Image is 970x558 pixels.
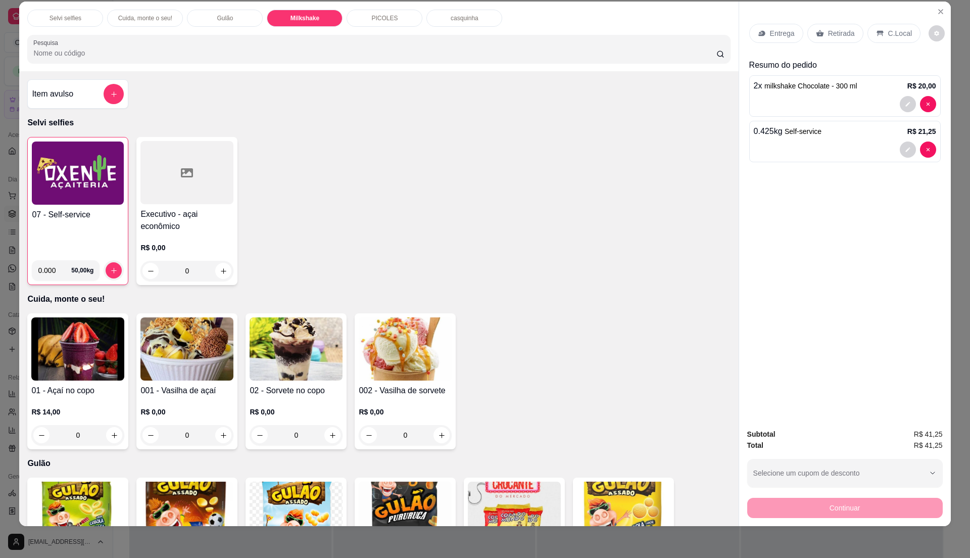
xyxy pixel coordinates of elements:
strong: Subtotal [747,430,775,438]
button: decrease-product-quantity [929,25,945,41]
img: product-image [250,482,343,545]
p: Entrega [770,28,795,38]
strong: Total [747,441,763,449]
img: product-image [31,317,124,381]
button: decrease-product-quantity [900,142,916,158]
p: 0.425 kg [754,125,822,137]
p: R$ 0,00 [140,407,233,417]
h4: 07 - Self-service [32,209,124,221]
h4: Executivo - açai econômico [140,208,233,232]
h4: Item avulso [32,88,73,100]
input: Pesquisa [33,48,716,58]
p: R$ 14,00 [31,407,124,417]
button: decrease-product-quantity [920,142,936,158]
img: product-image [32,142,124,205]
span: R$ 41,25 [914,440,943,451]
h4: 02 - Sorvete no copo [250,385,343,397]
h4: 01 - Açaí no copo [31,385,124,397]
p: C.Local [888,28,912,38]
p: Gulão [27,457,730,470]
p: casquinha [451,14,478,22]
button: decrease-product-quantity [900,96,916,112]
span: milkshake Chocolate - 300 ml [764,82,857,90]
button: Selecione um cupom de desconto [747,459,943,487]
img: product-image [250,317,343,381]
span: Self-service [785,127,821,135]
p: Gulão [217,14,233,22]
img: product-image [140,317,233,381]
p: R$ 21,25 [907,126,936,136]
input: 0.00 [38,260,71,281]
button: add-separate-item [104,84,124,104]
p: Selvi selfies [27,117,730,129]
p: R$ 0,00 [250,407,343,417]
p: Cuida, monte o seu! [118,14,172,22]
p: Cuida, monte o seu! [27,293,730,305]
h4: 001 - Vasilha de açaí [140,385,233,397]
img: product-image [359,317,452,381]
p: R$ 0,00 [140,243,233,253]
button: decrease-product-quantity [920,96,936,112]
img: product-image [577,482,670,545]
p: Retirada [828,28,855,38]
p: Milkshake [290,14,319,22]
img: product-image [31,482,124,545]
span: R$ 41,25 [914,429,943,440]
img: product-image [140,482,233,545]
p: R$ 0,00 [359,407,452,417]
h4: 002 - Vasilha de sorvete [359,385,452,397]
label: Pesquisa [33,38,62,47]
button: increase-product-quantity [106,262,122,278]
img: product-image [468,482,561,545]
p: Selvi selfies [50,14,81,22]
p: R$ 20,00 [907,81,936,91]
button: Close [933,4,949,20]
img: product-image [359,482,452,545]
p: Resumo do pedido [749,59,941,71]
p: 2 x [754,80,857,92]
p: PICOLES [371,14,398,22]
